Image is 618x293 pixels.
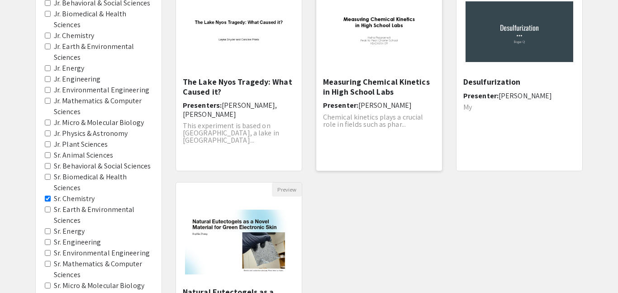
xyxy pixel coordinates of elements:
[176,201,302,283] img: <p>Natural Eutectogels as a Novel Material for Green Electronic Skin</p>
[54,280,144,291] label: Sr. Micro & Molecular Biology
[463,91,575,100] h6: Presenter:
[54,85,149,96] label: Jr. Environmental Engineering
[54,96,152,117] label: Jr. Mathematics & Computer Sciences
[54,63,84,74] label: Jr. Energy
[7,252,38,286] iframe: Chat
[54,193,95,204] label: Sr. Chemistry
[54,9,152,30] label: Jr. Biomedical & Health Sciences
[54,237,101,248] label: Sr. Engineering
[54,128,128,139] label: Jr. Physics & Astronomy
[54,74,101,85] label: Jr. Engineering
[54,117,144,128] label: Jr. Micro & Molecular Biology
[323,101,435,110] h6: Presenter:
[323,77,435,96] h5: Measuring Chemical Kinetics in High School Labs
[463,77,575,87] h5: Desulfurization
[54,204,152,226] label: Sr. Earth & Environmental Sciences
[463,102,472,112] span: My
[323,112,423,129] span: Chemical kinetics plays a crucial role in fields such as phar...
[54,41,152,63] label: Jr. Earth & Environmental Sciences
[54,139,108,150] label: Jr. Plant Sciences
[499,91,552,101] span: [PERSON_NAME]
[183,121,279,145] span: This experiment is based on [GEOGRAPHIC_DATA], a lake in [GEOGRAPHIC_DATA]...
[54,172,152,193] label: Sr. Biomedical & Health Sciences
[183,77,295,96] h5: The Lake Nyos Tragedy: What Caused it?
[358,101,412,110] span: [PERSON_NAME]
[54,226,85,237] label: Sr. Energy
[183,101,295,118] h6: Presenters:
[54,259,152,280] label: Sr. Mathematics & Computer Sciences
[183,101,277,119] span: [PERSON_NAME], [PERSON_NAME]
[54,30,94,41] label: Jr. Chemistry
[54,150,113,161] label: Sr. Animal Sciences
[54,161,151,172] label: Sr. Behavioral & Social Sciences
[272,183,302,197] button: Preview
[54,248,150,259] label: Sr. Environmental Engineering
